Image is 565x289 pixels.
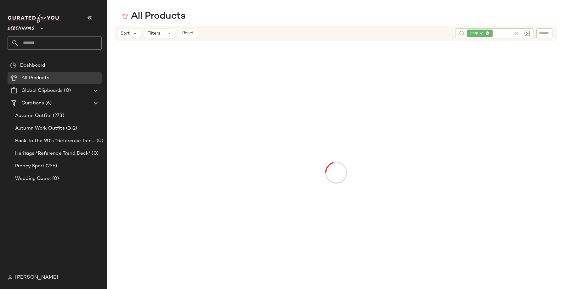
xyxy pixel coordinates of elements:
[51,175,59,182] span: (0)
[52,112,64,119] span: (273)
[15,125,65,132] span: Autumn Work Outfits
[122,10,186,23] div: All Products
[15,163,44,170] span: Preppy Sport
[178,29,198,38] button: Reset
[21,87,63,94] span: Global Clipboards
[15,112,52,119] span: Autumn Outfits
[470,31,485,36] span: preppy
[8,275,13,280] img: svg%3e
[121,30,130,37] span: Sort
[21,100,44,107] span: Curations
[15,175,51,182] span: Wedding Guest
[21,75,49,82] span: All Products
[10,62,16,69] img: svg%3e
[8,14,61,23] img: cfy_white_logo.C9jOOHJF.svg
[122,13,128,19] img: svg%3e
[8,21,34,33] span: Debenhams
[15,150,90,157] span: Heritage *Reference Trend Deck*
[182,31,194,36] span: Reset
[524,31,530,36] img: svg%3e
[15,274,58,281] span: [PERSON_NAME]
[95,137,103,145] span: (0)
[44,163,57,170] span: (256)
[15,137,95,145] span: Back To The 90's *Reference Trend Deck*
[459,31,465,36] img: svg%3e
[65,125,77,132] span: (242)
[90,150,98,157] span: (0)
[20,62,45,69] span: Dashboard
[147,30,160,37] span: Filters
[44,100,51,107] span: (6)
[63,87,71,94] span: (0)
